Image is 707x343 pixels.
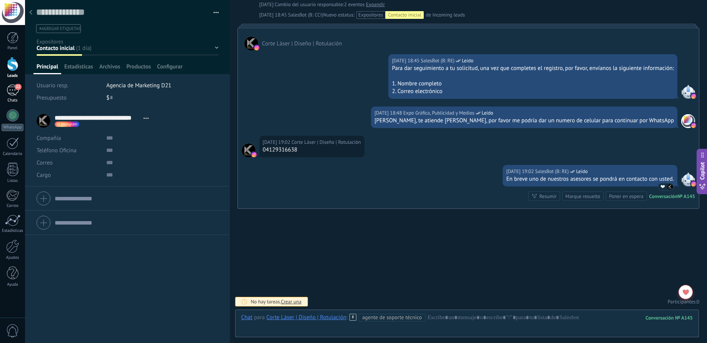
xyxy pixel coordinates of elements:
div: [DATE] 19:02 [263,138,292,146]
span: Expo Gráfica, Publicidad y Medios (Oficina de Venta) [403,109,475,117]
div: Cargo [37,169,100,181]
div: de Incoming leads [323,11,465,19]
div: Listas [2,178,24,183]
span: Agente de soporte técnico [358,314,426,321]
span: Leído [482,109,493,117]
span: Crear una [281,298,301,305]
div: WhatsApp [2,124,23,131]
span: Archivos [99,63,120,74]
div: [DATE] [259,1,275,8]
span: Corte Láser | Diseño | Rotulación [667,184,673,190]
span: 0 [697,298,699,305]
div: Marque resuelto [565,193,600,200]
span: Principal [37,63,58,74]
div: Calendario [2,152,24,157]
span: Estadísticas [64,63,93,74]
span: Usuario resp. [37,82,69,89]
div: Panel [2,46,24,51]
div: Resumir [539,193,557,200]
div: Poner en espera [609,193,643,200]
div: Cambio del usuario responsable: [259,1,385,8]
div: 1. Nombre completo [392,80,674,88]
span: Cargo [37,172,51,178]
span: Correo [37,159,53,167]
div: [DATE] 18:45 [392,57,421,65]
span: Agencia de Marketing D21 [106,82,171,89]
div: Compañía [37,132,100,144]
span: Leído [576,168,588,175]
div: No hay tareas. [251,298,302,305]
span: Configurar [157,63,182,74]
span: instagram [61,122,77,126]
span: Leído [462,57,473,65]
span: 22 [15,84,21,90]
span: Productos [126,63,151,74]
div: Ajustes [2,255,24,260]
div: [PERSON_NAME], te atiende [PERSON_NAME], por favor me podría dar un numero de celular para contin... [374,117,674,125]
div: Contacto inicial [385,11,424,19]
div: 2. Correo electrónico [392,88,674,95]
div: Estadísticas [2,228,24,233]
div: [DATE] 18:48 [374,109,403,117]
div: № A145 [677,193,695,200]
a: Expandir [366,1,385,8]
div: 145 [645,315,693,321]
div: 04129316638 [263,146,361,154]
img: instagram.svg [691,123,696,128]
div: Conversación [649,193,677,200]
div: Ayuda [2,282,24,287]
div: Correo [2,203,24,208]
img: instagram.svg [251,152,257,157]
span: Corte Láser | Diseño | Rotulación [242,143,256,157]
span: Corte Láser | Diseño | Rotulación [262,40,342,47]
div: Corte Láser | Diseño | Rotulación [266,314,346,321]
div: En breve uno de nuestros asesores se pondrá en contacto con usted. [506,175,674,183]
img: instagram.svg [691,93,696,99]
div: $ [106,92,218,104]
span: Teléfono Oficina [37,147,77,154]
span: Copilot [699,162,706,180]
span: para [254,314,265,321]
a: Participantes:0 [668,298,699,305]
span: SalesBot [681,173,695,186]
span: Nuevo estatus: [323,11,354,19]
span: Corte Láser | Diseño | Rotulación [244,37,258,50]
div: [DATE] 19:02 [506,168,535,175]
div: Para dar seguimiento a tu solicitud, una vez que completes el registro, por favor, envíanos la si... [392,65,674,72]
div: Presupuesto [37,92,100,104]
span: SalesBot (B: RE) [535,168,569,175]
span: SalesBot (B: RE) [421,57,455,65]
img: instagram.svg [691,181,696,186]
span: #agregar etiquetas [39,26,80,32]
button: Teléfono Oficina [37,144,77,157]
div: Leads [2,73,24,78]
div: Chats [2,98,24,103]
span: Expo Gráfica, Publicidad y Medios [681,114,695,128]
div: [DATE] 18:45 [259,11,288,19]
span: SalesBot [681,85,695,99]
span: 2 eventos [344,1,364,8]
span: : [346,314,348,321]
img: instagram.svg [254,45,259,50]
button: Correo [37,157,53,169]
span: SalesBot (B: CCI) [288,12,323,18]
span: Presupuesto [37,94,67,102]
div: Usuario resp. [37,79,100,92]
span: Corte Láser | Diseño | Rotulación [292,138,361,146]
